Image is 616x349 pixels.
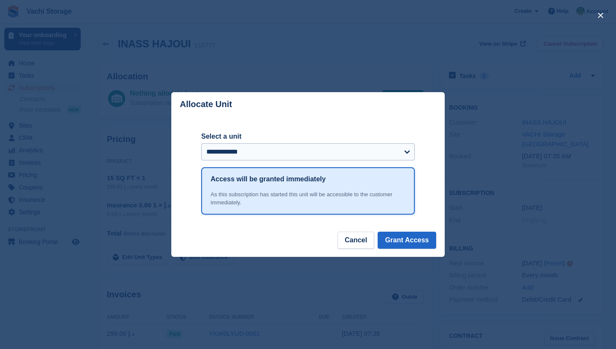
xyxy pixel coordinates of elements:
[211,190,405,207] div: As this subscription has started this unit will be accessible to the customer immediately.
[594,9,607,22] button: close
[211,174,326,184] h1: Access will be granted immediately
[201,131,415,142] label: Select a unit
[180,99,232,109] p: Allocate Unit
[378,232,436,249] button: Grant Access
[337,232,374,249] button: Cancel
